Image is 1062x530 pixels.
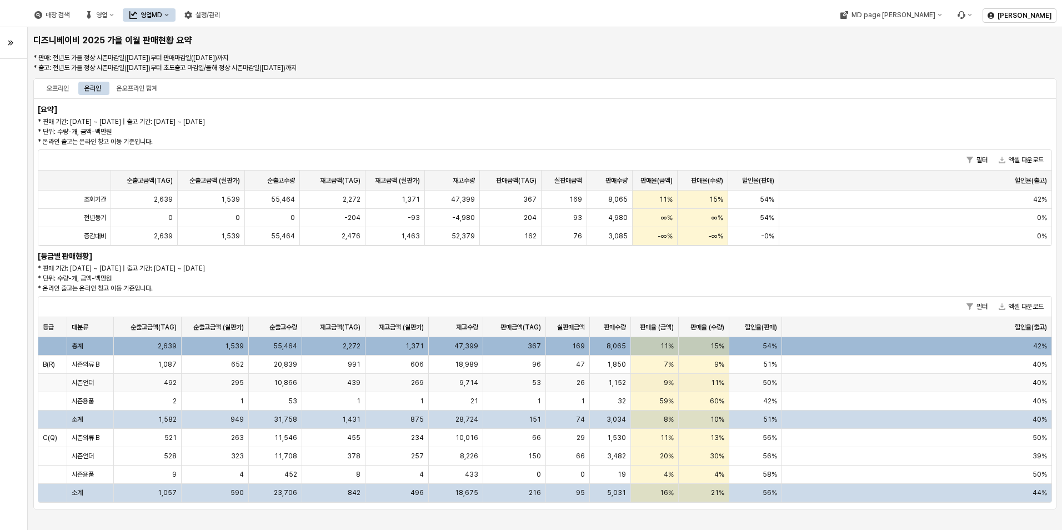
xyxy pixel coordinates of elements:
p: * 판매: 전년도 가을 정상 시즌마감일([DATE])부터 판매마감일([DATE])까지 * 출고: 전년도 가을 정상 시즌마감일([DATE])부터 초도출고 마감일/올해 정상 시즌... [33,53,884,73]
span: 1 [420,397,424,406]
span: 순출고금액 (실판가) [189,176,240,185]
span: 재고금액 (실판가) [379,323,424,332]
span: 9,714 [459,378,478,387]
span: 11,546 [274,433,297,442]
span: 재고금액(TAG) [320,323,360,332]
div: 온오프라인 합계 [117,82,157,95]
span: 151 [529,415,541,424]
span: 4% [664,470,674,479]
span: 4% [714,470,724,479]
span: 전년동기 [84,213,106,222]
h6: [등급별 판매현황] [38,251,199,261]
span: 590 [231,488,244,497]
h6: [요약] [38,104,114,114]
p: [PERSON_NAME] [998,11,1051,20]
span: 606 [410,360,424,369]
span: 순출고금액(TAG) [131,323,177,332]
main: App Frame [28,27,1062,530]
span: 1 [537,397,541,406]
span: 2,639 [154,232,173,241]
span: 96 [532,360,541,369]
span: 162 [524,232,537,241]
span: 순출고수량 [267,176,295,185]
span: 9 [172,470,177,479]
button: 설정/관리 [178,8,227,22]
span: 1,539 [225,342,244,351]
span: 시즌언더 [72,452,94,461]
span: 시즌용품 [72,470,94,479]
p: * 판매 기간: [DATE] ~ [DATE] | 출고 기간: [DATE] ~ [DATE] * 단위: 수량-개, 금액-백만원 * 온라인 출고는 온라인 창고 이동 기준입니다. [38,263,626,293]
span: 11% [711,378,724,387]
span: 9% [664,378,674,387]
div: 오프라인 [40,82,76,95]
span: 56% [763,433,777,442]
span: 991 [348,360,360,369]
p: * 판매 기간: [DATE] ~ [DATE] | 출고 기간: [DATE] ~ [DATE] * 단위: 수량-개, 금액-백만원 * 온라인 출고는 온라인 창고 이동 기준입니다. [38,117,796,147]
span: 조회기간 [84,195,106,204]
span: 판매수량 [604,323,626,332]
span: 40% [1033,415,1047,424]
span: 1,463 [401,232,420,241]
span: 15% [709,195,723,204]
span: 8,065 [608,195,628,204]
span: 4 [239,470,244,479]
button: 엑셀 다운로드 [994,300,1048,313]
span: 2,272 [343,342,360,351]
span: 378 [347,452,360,461]
button: 엑셀 다운로드 [994,153,1048,167]
span: 234 [411,433,424,442]
div: 온라인 [78,82,108,95]
span: 시즌용품 [72,397,94,406]
span: 13% [710,433,724,442]
span: 1 [581,397,585,406]
span: 54% [760,213,774,222]
span: -0% [761,232,774,241]
span: B(R) [43,360,55,369]
span: 52,379 [452,232,475,241]
button: 필터 [962,153,992,167]
span: 재고금액 (실판가) [375,176,420,185]
span: 판매율 (수량) [690,323,724,332]
span: 재고수량 [453,176,475,185]
span: 7% [664,360,674,369]
button: 영업 [78,8,121,22]
span: 3,482 [607,452,626,461]
span: 시즌언더 [72,378,94,387]
span: 10% [710,415,724,424]
span: 56% [763,488,777,497]
span: 23,706 [274,488,297,497]
div: 온라인 [84,82,101,95]
span: 0 [290,213,295,222]
div: 설정/관리 [196,11,220,19]
span: 439 [347,378,360,387]
div: 영업MD [141,11,162,19]
span: 652 [231,360,244,369]
div: 온오프라인 합계 [110,82,164,95]
span: 10,866 [274,378,297,387]
span: -93 [408,213,420,222]
span: 18,675 [455,488,478,497]
span: 216 [529,488,541,497]
span: 0% [1037,213,1047,222]
span: 0 [537,470,541,479]
span: 3,034 [607,415,626,424]
span: 할인율(출고) [1015,323,1047,332]
span: 5,031 [607,488,626,497]
span: 28,724 [455,415,478,424]
span: 42% [1033,195,1047,204]
span: 39% [1033,452,1047,461]
span: 76 [573,232,582,241]
span: 42% [763,397,777,406]
span: 59% [659,397,674,406]
span: 66 [576,452,585,461]
span: 204 [524,213,537,222]
span: 총계 [72,342,83,351]
div: MD page 이동 [833,8,948,22]
div: 매장 검색 [28,8,76,22]
span: -204 [344,213,360,222]
span: 소계 [72,415,83,424]
div: 매장 검색 [46,11,69,19]
span: 842 [348,488,360,497]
